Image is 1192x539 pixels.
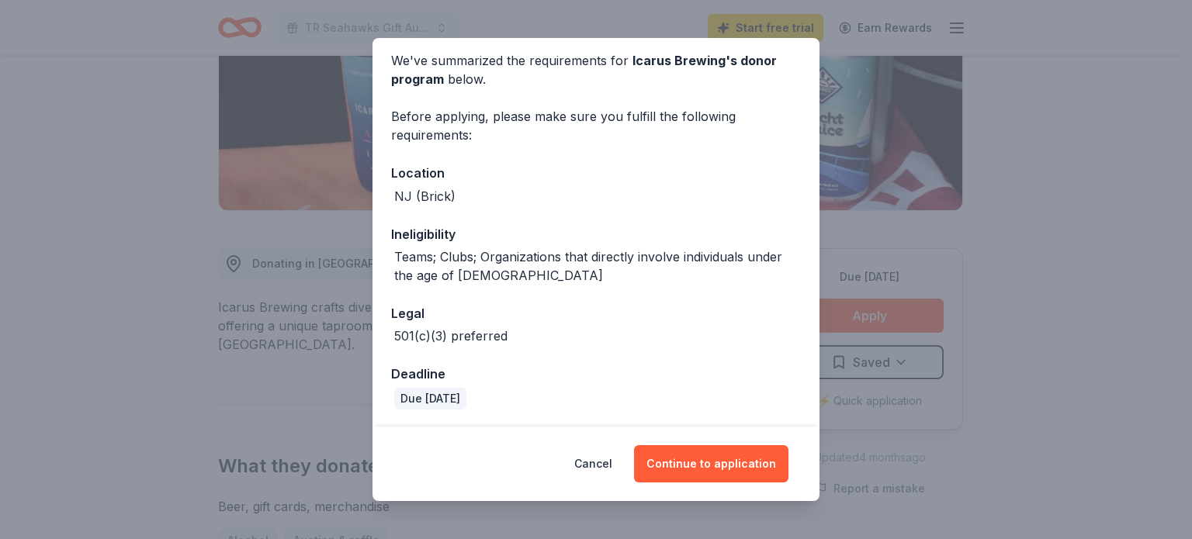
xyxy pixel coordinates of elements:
div: Legal [391,303,801,323]
div: Deadline [391,364,801,384]
div: Ineligibility [391,224,801,244]
button: Cancel [574,445,612,482]
button: Continue to application [634,445,788,482]
div: Teams; Clubs; Organizations that directly involve individuals under the age of [DEMOGRAPHIC_DATA] [394,247,801,285]
div: Location [391,163,801,183]
div: Due [DATE] [394,388,466,409]
div: We've summarized the requirements for below. [391,51,801,88]
div: 501(c)(3) preferred [394,327,508,345]
div: Before applying, please make sure you fulfill the following requirements: [391,107,801,144]
div: NJ (Brick) [394,187,456,206]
